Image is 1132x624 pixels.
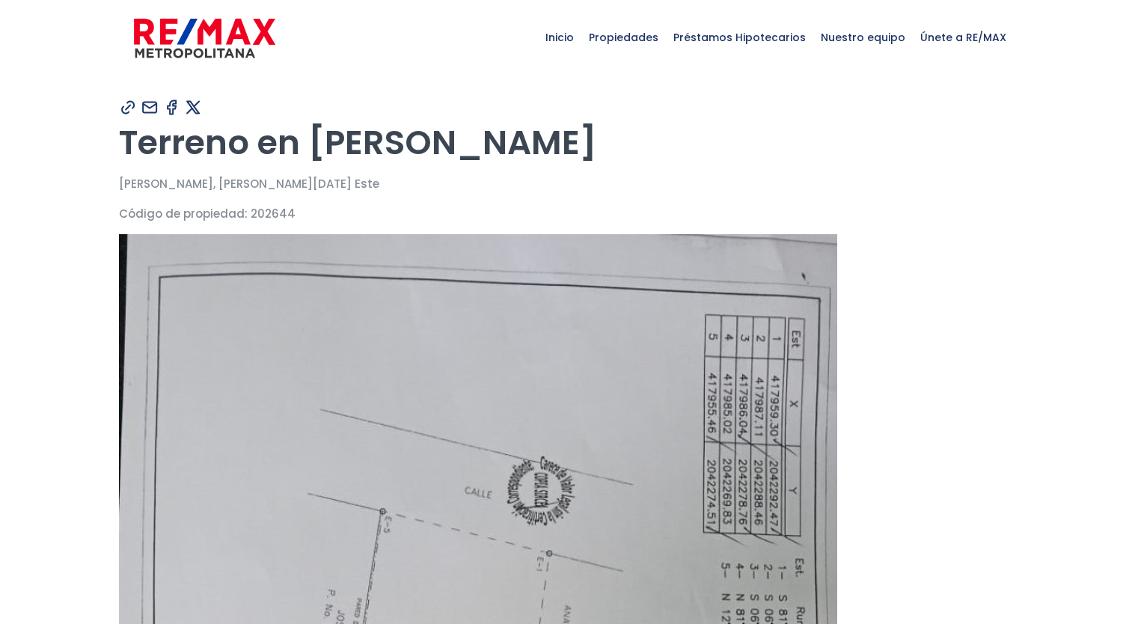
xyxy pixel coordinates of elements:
span: 202644 [251,206,296,221]
span: Propiedades [581,15,666,60]
span: Únete a RE/MAX [913,15,1014,60]
img: Compartir [119,98,138,117]
img: Compartir [184,98,203,117]
span: Inicio [538,15,581,60]
span: Préstamos Hipotecarios [666,15,813,60]
span: Nuestro equipo [813,15,913,60]
img: Compartir [162,98,181,117]
span: Código de propiedad: [119,206,248,221]
img: Compartir [141,98,159,117]
h1: Terreno en [PERSON_NAME] [119,122,1014,163]
p: [PERSON_NAME], [PERSON_NAME][DATE] Este [119,174,1014,193]
img: remax-metropolitana-logo [134,16,275,61]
